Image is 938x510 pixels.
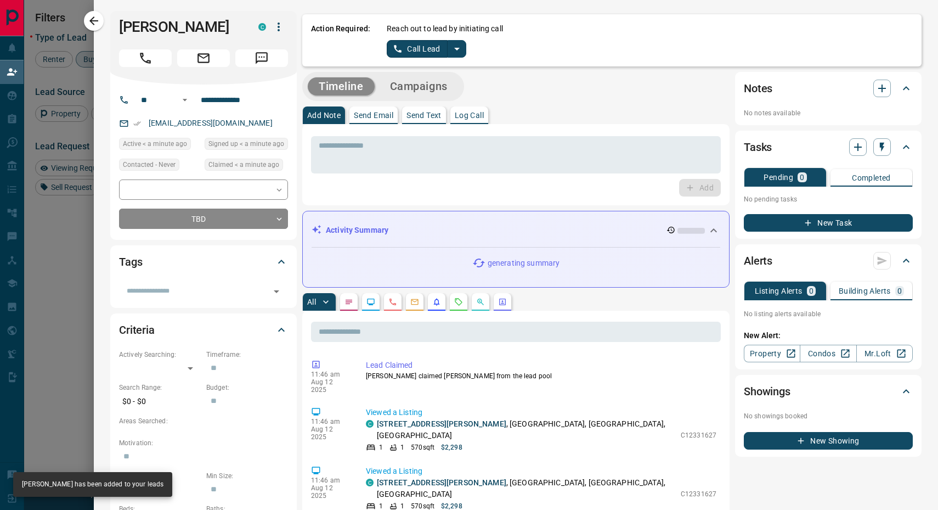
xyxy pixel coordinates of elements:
[800,345,856,362] a: Condos
[119,471,201,481] p: Home Type:
[311,425,349,441] p: Aug 12 2025
[133,120,141,127] svg: Email Verified
[208,159,279,170] span: Claimed < a minute ago
[119,209,288,229] div: TBD
[311,477,349,484] p: 11:46 am
[269,284,284,299] button: Open
[744,134,913,160] div: Tasks
[308,77,375,96] button: Timeline
[809,287,813,295] p: 0
[366,466,716,477] p: Viewed a Listing
[177,49,230,67] span: Email
[344,298,353,306] svg: Notes
[387,23,503,35] p: Reach out to lead by initiating call
[897,287,902,295] p: 0
[22,475,163,494] div: [PERSON_NAME] has been added to your leads
[119,438,288,448] p: Motivation:
[744,248,913,274] div: Alerts
[744,432,913,450] button: New Showing
[387,40,448,58] button: Call Lead
[800,173,804,181] p: 0
[744,309,913,319] p: No listing alerts available
[119,321,155,339] h2: Criteria
[311,418,349,425] p: 11:46 am
[123,138,187,149] span: Active < a minute ago
[149,119,273,127] a: [EMAIL_ADDRESS][DOMAIN_NAME]
[744,191,913,208] p: No pending tasks
[681,430,716,440] p: C12331627
[206,383,288,393] p: Budget:
[432,298,441,306] svg: Listing Alerts
[411,442,434,452] p: 570 sqft
[366,360,716,371] p: Lead Claimed
[400,442,404,452] p: 1
[119,18,242,36] h1: [PERSON_NAME]
[119,138,199,153] div: Tue Aug 12 2025
[377,478,506,487] a: [STREET_ADDRESS][PERSON_NAME]
[354,111,393,119] p: Send Email
[119,350,201,360] p: Actively Searching:
[366,298,375,306] svg: Lead Browsing Activity
[455,111,484,119] p: Log Call
[123,159,176,170] span: Contacted - Never
[744,138,772,156] h2: Tasks
[441,442,462,452] p: $2,298
[377,477,675,500] p: , [GEOGRAPHIC_DATA], [GEOGRAPHIC_DATA], [GEOGRAPHIC_DATA]
[744,330,913,341] p: New Alert:
[307,298,316,306] p: All
[205,159,288,174] div: Tue Aug 12 2025
[379,442,383,452] p: 1
[366,407,716,418] p: Viewed a Listing
[119,49,172,67] span: Call
[488,257,560,269] p: generating summary
[744,252,772,270] h2: Alerts
[366,479,374,486] div: condos.ca
[852,174,891,182] p: Completed
[764,173,793,181] p: Pending
[379,77,459,96] button: Campaigns
[326,225,388,236] p: Activity Summary
[311,371,349,378] p: 11:46 am
[744,345,800,362] a: Property
[311,23,370,58] p: Action Required:
[377,419,506,428] a: [STREET_ADDRESS][PERSON_NAME]
[119,253,142,271] h2: Tags
[366,420,374,428] div: condos.ca
[388,298,397,306] svg: Calls
[744,214,913,232] button: New Task
[744,80,772,97] h2: Notes
[744,75,913,102] div: Notes
[119,383,201,393] p: Search Range:
[307,111,341,119] p: Add Note
[454,298,463,306] svg: Requests
[258,23,266,31] div: condos.ca
[312,220,720,240] div: Activity Summary
[856,345,913,362] a: Mr.Loft
[119,393,201,411] p: $0 - $0
[119,317,288,343] div: Criteria
[681,489,716,499] p: C12331627
[377,418,675,441] p: , [GEOGRAPHIC_DATA], [GEOGRAPHIC_DATA], [GEOGRAPHIC_DATA]
[119,416,288,426] p: Areas Searched:
[744,108,913,118] p: No notes available
[119,249,288,275] div: Tags
[311,378,349,394] p: Aug 12 2025
[476,298,485,306] svg: Opportunities
[755,287,803,295] p: Listing Alerts
[498,298,507,306] svg: Agent Actions
[410,298,419,306] svg: Emails
[205,138,288,153] div: Tue Aug 12 2025
[744,383,790,400] h2: Showings
[311,484,349,500] p: Aug 12 2025
[839,287,891,295] p: Building Alerts
[366,371,716,381] p: [PERSON_NAME] claimed [PERSON_NAME] from the lead pool
[235,49,288,67] span: Message
[406,111,442,119] p: Send Text
[387,40,466,58] div: split button
[178,93,191,107] button: Open
[206,471,288,481] p: Min Size:
[744,378,913,405] div: Showings
[206,350,288,360] p: Timeframe:
[744,411,913,421] p: No showings booked
[208,138,284,149] span: Signed up < a minute ago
